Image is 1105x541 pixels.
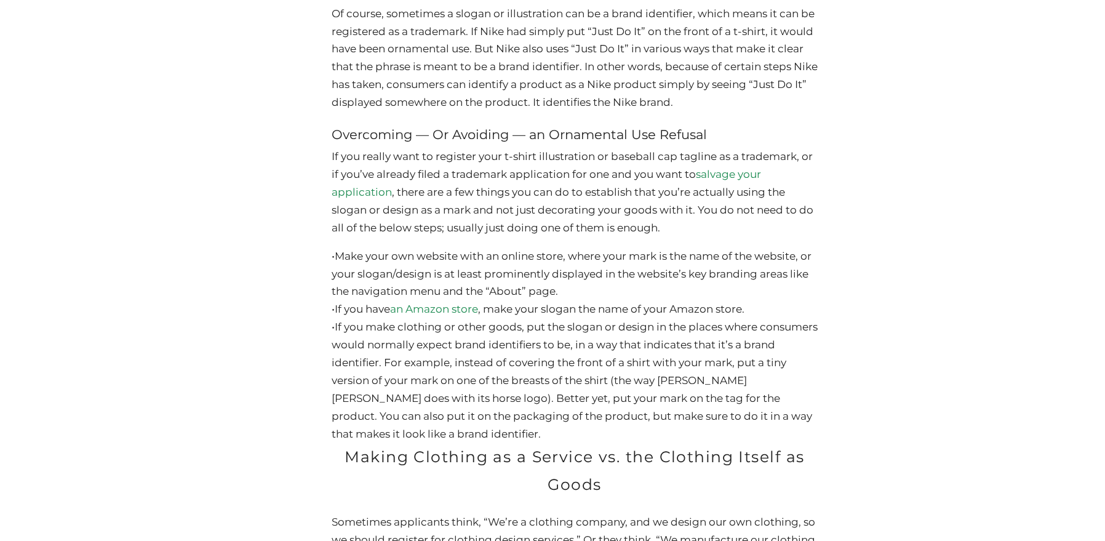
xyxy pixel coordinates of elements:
p: If you really want to register your t-shirt illustration or baseball cap tagline as a trademark, ... [332,148,818,237]
a: an Amazon store [390,303,478,315]
li: •If you make clothing or other goods, put the slogan or design in the places where consumers woul... [332,318,818,443]
li: •If you have , make your slogan the name of your Amazon store. [332,300,818,318]
h3: Overcoming — Or Avoiding — an Ornamental Use Refusal [332,122,818,148]
li: •Make your own website with an online store, where your mark is the name of the website, or your ... [332,247,818,301]
h2: Making Clothing as a Service vs. the Clothing Itself as Goods [332,443,818,499]
a: salvage your application [332,168,761,198]
p: Of course, sometimes a slogan or illustration can be a brand identifier, which means it can be re... [332,5,818,111]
